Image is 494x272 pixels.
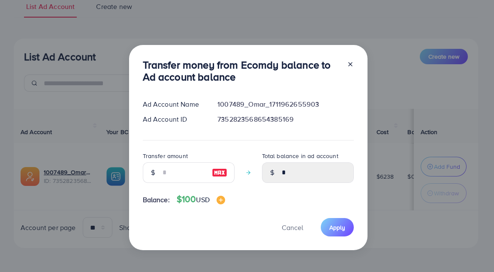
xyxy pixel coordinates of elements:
div: Ad Account ID [136,114,211,124]
label: Transfer amount [143,152,188,160]
span: Cancel [282,223,303,232]
button: Apply [321,218,354,236]
img: image [212,167,227,178]
div: 7352823568654385169 [211,114,360,124]
label: Total balance in ad account [262,152,338,160]
div: 1007489_Omar_1711962655903 [211,99,360,109]
span: Balance: [143,195,170,205]
span: USD [196,195,209,204]
div: Ad Account Name [136,99,211,109]
iframe: Chat [458,233,488,266]
button: Cancel [271,218,314,236]
img: image [217,196,225,204]
span: Apply [329,223,345,232]
h4: $100 [177,194,225,205]
h3: Transfer money from Ecomdy balance to Ad account balance [143,59,340,84]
